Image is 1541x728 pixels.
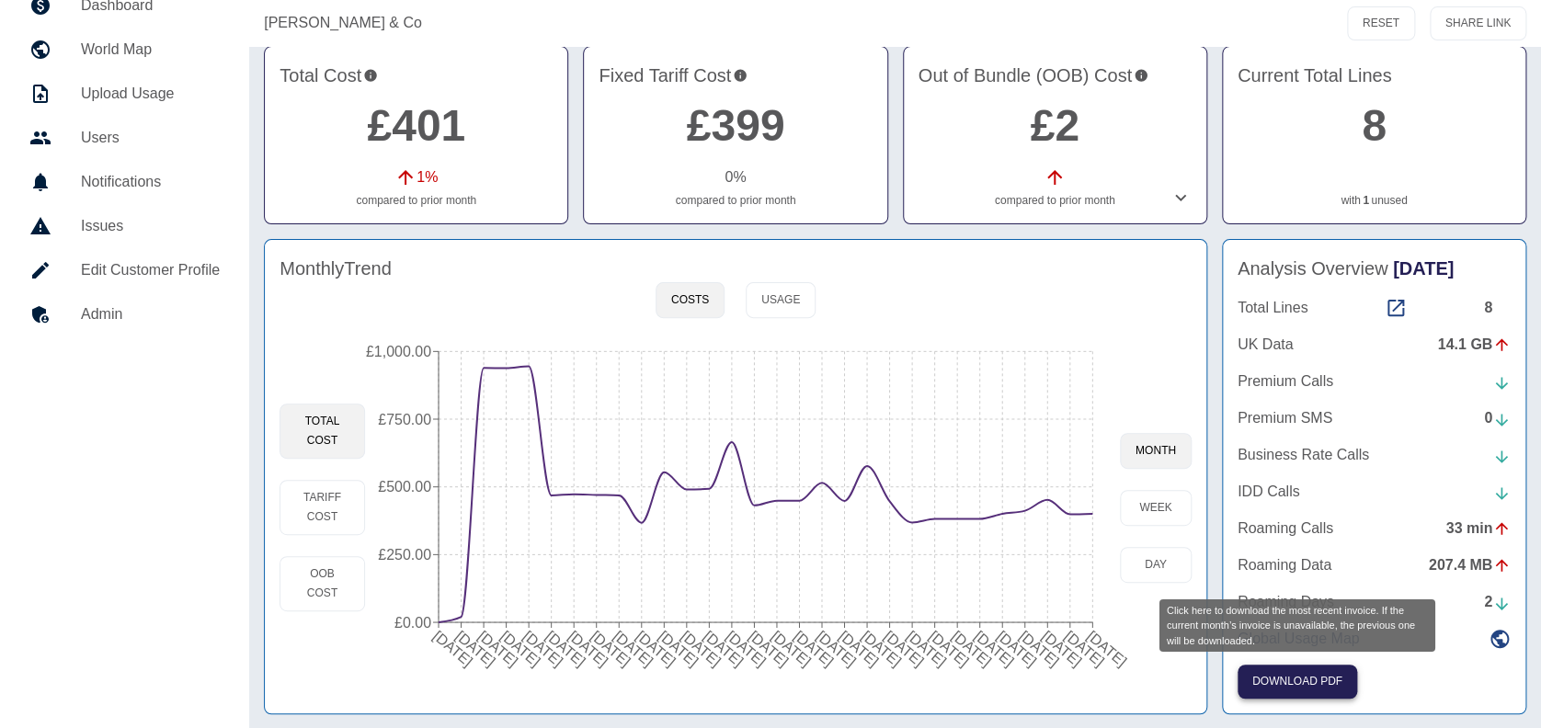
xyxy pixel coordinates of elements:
[520,628,565,669] tspan: [DATE]
[363,62,378,89] svg: This is the total charges incurred over 1 months
[280,255,392,282] h4: Monthly Trend
[15,204,234,248] a: Issues
[15,292,234,336] a: Admin
[611,628,656,669] tspan: [DATE]
[366,344,431,359] tspan: £1,000.00
[791,628,836,669] tspan: [DATE]
[1238,334,1511,356] a: UK Data14.1 GB
[280,404,365,459] button: Total Cost
[264,12,422,34] a: [PERSON_NAME] & Co
[1363,192,1369,209] a: 1
[81,83,220,105] h5: Upload Usage
[1084,628,1129,669] tspan: [DATE]
[1238,407,1332,429] p: Premium SMS
[1238,370,1511,392] a: Premium Calls
[1238,255,1511,282] h4: Analysis Overview
[1238,444,1369,466] p: Business Rate Calls
[15,248,234,292] a: Edit Customer Profile
[903,628,948,669] tspan: [DATE]
[1120,547,1192,583] button: day
[1120,490,1192,526] button: week
[836,628,881,669] tspan: [DATE]
[394,615,431,631] tspan: £0.00
[919,62,1192,89] h4: Out of Bundle (OOB) Cost
[474,628,519,669] tspan: [DATE]
[81,303,220,325] h5: Admin
[1016,628,1061,669] tspan: [DATE]
[1030,101,1079,150] a: £2
[633,628,678,669] tspan: [DATE]
[768,628,813,669] tspan: [DATE]
[497,628,542,669] tspan: [DATE]
[15,160,234,204] a: Notifications
[1238,481,1300,503] p: IDD Calls
[1238,370,1333,392] p: Premium Calls
[725,166,746,188] p: 0 %
[1039,628,1084,669] tspan: [DATE]
[378,547,431,563] tspan: £250.00
[701,628,746,669] tspan: [DATE]
[678,628,723,669] tspan: [DATE]
[280,480,365,535] button: Tariff Cost
[1238,518,1333,540] p: Roaming Calls
[1238,297,1308,319] p: Total Lines
[1134,62,1148,89] svg: Costs outside of your fixed tariff
[280,556,365,611] button: OOB Cost
[15,28,234,72] a: World Map
[1238,591,1511,613] a: Roaming Days2
[1445,518,1511,540] div: 33 min
[926,628,971,669] tspan: [DATE]
[881,628,926,669] tspan: [DATE]
[15,72,234,116] a: Upload Usage
[1238,554,1511,576] a: Roaming Data207.4 MB
[367,101,465,150] a: £401
[1484,297,1511,319] div: 8
[1393,258,1454,279] span: [DATE]
[746,282,816,318] button: Usage
[1430,6,1526,40] button: SHARE LINK
[378,412,431,427] tspan: £750.00
[656,628,701,669] tspan: [DATE]
[813,628,858,669] tspan: [DATE]
[81,215,220,237] h5: Issues
[417,166,438,188] p: 1 %
[1238,481,1511,503] a: IDD Calls
[746,628,791,669] tspan: [DATE]
[378,479,431,495] tspan: £500.00
[1238,554,1331,576] p: Roaming Data
[1429,554,1511,576] div: 207.4 MB
[452,628,497,669] tspan: [DATE]
[1238,192,1511,209] p: with unused
[15,116,234,160] a: Users
[280,192,553,209] p: compared to prior month
[1347,6,1415,40] button: RESET
[858,628,903,669] tspan: [DATE]
[1484,407,1511,429] div: 0
[1238,334,1293,356] p: UK Data
[81,127,220,149] h5: Users
[723,628,768,669] tspan: [DATE]
[1159,598,1435,652] div: Click here to download the most recent invoice. If the current month’s invoice is unavailable, th...
[1238,444,1511,466] a: Business Rate Calls
[1061,628,1106,669] tspan: [DATE]
[1484,591,1511,613] div: 2
[599,62,872,89] h4: Fixed Tariff Cost
[1238,297,1511,319] a: Total Lines8
[81,39,220,61] h5: World Map
[1238,518,1511,540] a: Roaming Calls33 min
[733,62,748,89] svg: This is your recurring contracted cost
[81,171,220,193] h5: Notifications
[565,628,611,669] tspan: [DATE]
[429,628,474,669] tspan: [DATE]
[1238,591,1334,613] p: Roaming Days
[599,192,872,209] p: compared to prior month
[687,101,785,150] a: £399
[656,282,725,318] button: Costs
[948,628,993,669] tspan: [DATE]
[81,259,220,281] h5: Edit Customer Profile
[1238,665,1357,699] button: Click here to download the most recent invoice. If the current month’s invoice is unavailable, th...
[1238,407,1511,429] a: Premium SMS0
[1362,101,1387,150] a: 8
[971,628,1016,669] tspan: [DATE]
